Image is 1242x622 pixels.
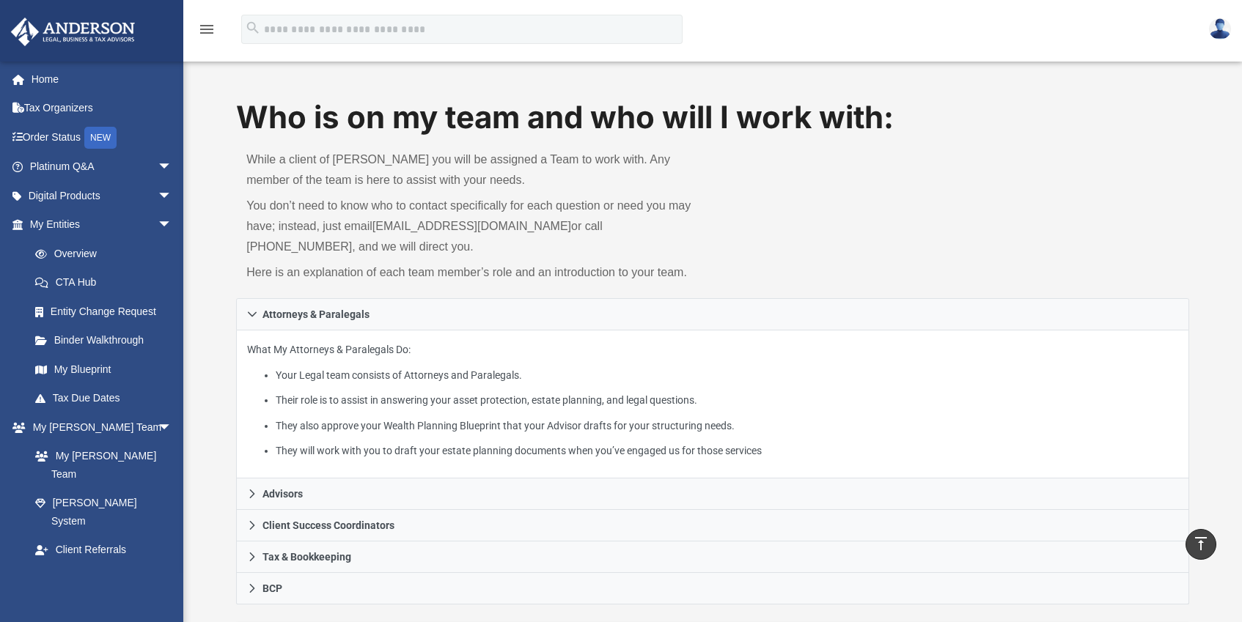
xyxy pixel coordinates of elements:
[245,20,261,36] i: search
[262,309,370,319] span: Attorneys & Paralegals
[10,181,194,210] a: Digital Productsarrow_drop_down
[236,573,1189,604] a: BCP
[158,152,187,182] span: arrow_drop_down
[10,210,194,240] a: My Entitiesarrow_drop_down
[10,94,194,123] a: Tax Organizers
[158,181,187,211] span: arrow_drop_down
[21,536,187,565] a: Client Referrals
[262,520,394,530] span: Client Success Coordinators
[262,489,303,499] span: Advisors
[246,196,702,257] p: You don’t need to know who to contact specifically for each question or need you may have; instea...
[21,442,180,489] a: My [PERSON_NAME] Team
[21,326,194,355] a: Binder Walkthrough
[158,412,187,443] span: arrow_drop_down
[236,510,1189,541] a: Client Success Coordinators
[236,96,1189,139] h1: Who is on my team and who will I work with:
[236,330,1189,479] div: Attorneys & Paralegals
[236,541,1189,573] a: Tax & Bookkeeping
[246,262,702,283] p: Here is an explanation of each team member’s role and an introduction to your team.
[10,412,187,442] a: My [PERSON_NAME] Teamarrow_drop_down
[21,489,187,536] a: [PERSON_NAME] System
[262,552,351,562] span: Tax & Bookkeeping
[21,384,194,413] a: Tax Due Dates
[198,21,216,38] i: menu
[198,28,216,38] a: menu
[236,478,1189,510] a: Advisors
[276,417,1177,435] li: They also approve your Wealth Planning Blueprint that your Advisor drafts for your structuring ne...
[276,391,1177,410] li: Their role is to assist in answering your asset protection, estate planning, and legal questions.
[21,297,194,326] a: Entity Change Request
[7,18,139,46] img: Anderson Advisors Platinum Portal
[262,583,282,593] span: BCP
[84,127,117,149] div: NEW
[372,220,571,232] a: [EMAIL_ADDRESS][DOMAIN_NAME]
[10,122,194,152] a: Order StatusNEW
[21,355,187,384] a: My Blueprint
[246,149,702,190] p: While a client of [PERSON_NAME] you will be assigned a Team to work with. Any member of the team ...
[158,564,187,594] span: arrow_drop_down
[276,366,1177,385] li: Your Legal team consists of Attorneys and Paralegals.
[1209,18,1231,40] img: User Pic
[21,268,194,297] a: CTA Hub
[236,298,1189,330] a: Attorneys & Paralegals
[1192,535,1210,552] i: vertical_align_top
[10,64,194,94] a: Home
[247,341,1178,460] p: What My Attorneys & Paralegals Do:
[1186,529,1216,560] a: vertical_align_top
[158,210,187,240] span: arrow_drop_down
[21,239,194,268] a: Overview
[10,564,187,593] a: My Documentsarrow_drop_down
[10,152,194,182] a: Platinum Q&Aarrow_drop_down
[276,442,1177,460] li: They will work with you to draft your estate planning documents when you’ve engaged us for those ...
